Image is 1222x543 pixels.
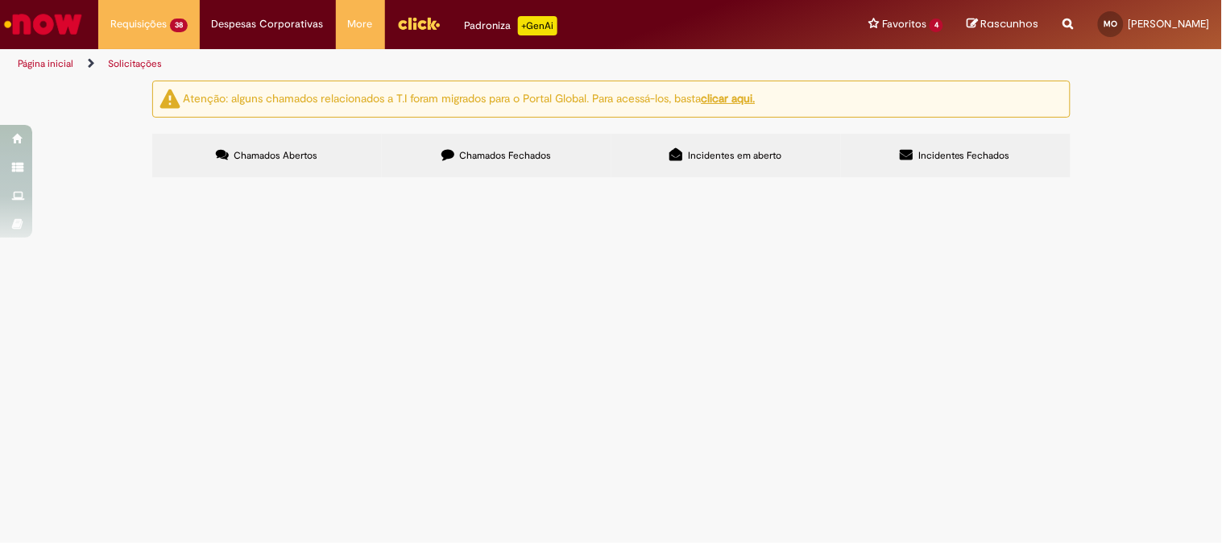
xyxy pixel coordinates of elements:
[882,16,926,32] span: Favoritos
[12,49,802,79] ul: Trilhas de página
[930,19,943,32] span: 4
[459,149,551,162] span: Chamados Fechados
[108,57,162,70] a: Solicitações
[18,57,73,70] a: Página inicial
[918,149,1010,162] span: Incidentes Fechados
[1129,17,1210,31] span: [PERSON_NAME]
[234,149,317,162] span: Chamados Abertos
[518,16,557,35] p: +GenAi
[397,11,441,35] img: click_logo_yellow_360x200.png
[981,16,1039,31] span: Rascunhos
[702,91,756,106] a: clicar aqui.
[465,16,557,35] div: Padroniza
[688,149,781,162] span: Incidentes em aberto
[2,8,85,40] img: ServiceNow
[110,16,167,32] span: Requisições
[170,19,188,32] span: 38
[1104,19,1118,29] span: MO
[348,16,373,32] span: More
[967,17,1039,32] a: Rascunhos
[184,91,756,106] ng-bind-html: Atenção: alguns chamados relacionados a T.I foram migrados para o Portal Global. Para acessá-los,...
[212,16,324,32] span: Despesas Corporativas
